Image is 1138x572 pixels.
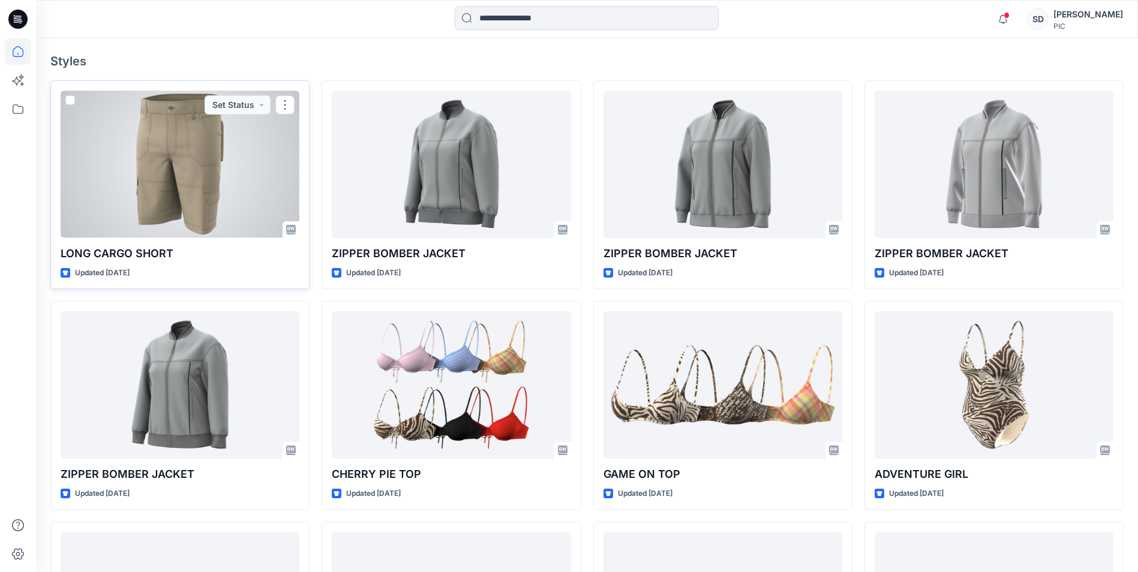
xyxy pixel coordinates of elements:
[75,267,130,279] p: Updated [DATE]
[61,245,299,262] p: LONG CARGO SHORT
[332,466,570,483] p: CHERRY PIE TOP
[875,466,1113,483] p: ADVENTURE GIRL
[332,245,570,262] p: ZIPPER BOMBER JACKET
[603,466,842,483] p: GAME ON TOP
[875,311,1113,458] a: ADVENTURE GIRL
[875,91,1113,237] a: ZIPPER BOMBER JACKET
[603,91,842,237] a: ZIPPER BOMBER JACKET
[75,487,130,500] p: Updated [DATE]
[332,91,570,237] a: ZIPPER BOMBER JACKET
[50,54,1124,68] h4: Styles
[1053,7,1123,22] div: [PERSON_NAME]
[603,311,842,458] a: GAME ON TOP
[1053,22,1123,31] div: PIC
[618,267,672,279] p: Updated [DATE]
[61,466,299,483] p: ZIPPER BOMBER JACKET
[889,487,944,500] p: Updated [DATE]
[61,91,299,237] a: LONG CARGO SHORT
[603,245,842,262] p: ZIPPER BOMBER JACKET
[889,267,944,279] p: Updated [DATE]
[332,311,570,458] a: CHERRY PIE TOP
[346,267,401,279] p: Updated [DATE]
[1027,8,1049,30] div: SD
[618,487,672,500] p: Updated [DATE]
[346,487,401,500] p: Updated [DATE]
[61,311,299,458] a: ZIPPER BOMBER JACKET
[875,245,1113,262] p: ZIPPER BOMBER JACKET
